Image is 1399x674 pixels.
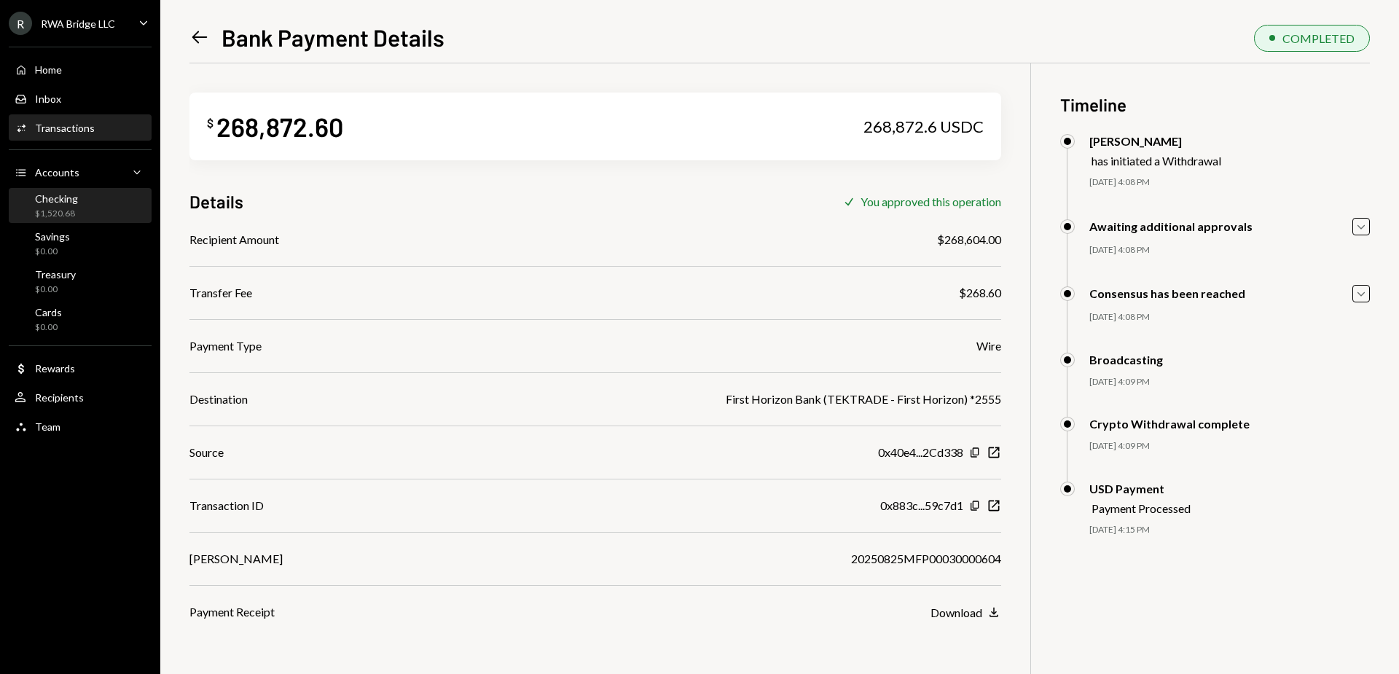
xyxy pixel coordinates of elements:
[35,306,62,318] div: Cards
[726,391,1001,408] div: First Horizon Bank (TEKTRADE - First Horizon) *2555
[189,444,224,461] div: Source
[1089,219,1253,233] div: Awaiting additional approvals
[189,284,252,302] div: Transfer Fee
[35,246,70,258] div: $0.00
[189,189,243,213] h3: Details
[189,497,264,514] div: Transaction ID
[1089,244,1370,256] div: [DATE] 4:08 PM
[35,391,84,404] div: Recipients
[861,195,1001,208] div: You approved this operation
[9,159,152,185] a: Accounts
[1089,353,1163,367] div: Broadcasting
[863,117,984,137] div: 268,872.6 USDC
[35,166,79,179] div: Accounts
[35,321,62,334] div: $0.00
[35,268,76,281] div: Treasury
[35,122,95,134] div: Transactions
[9,56,152,82] a: Home
[976,337,1001,355] div: Wire
[851,550,1001,568] div: 20250825MFP00030000604
[930,606,982,619] div: Download
[35,420,60,433] div: Team
[1089,286,1245,300] div: Consensus has been reached
[189,603,275,621] div: Payment Receipt
[1089,440,1370,452] div: [DATE] 4:09 PM
[1089,176,1370,189] div: [DATE] 4:08 PM
[9,226,152,261] a: Savings$0.00
[959,284,1001,302] div: $268.60
[1089,417,1250,431] div: Crypto Withdrawal complete
[9,114,152,141] a: Transactions
[189,391,248,408] div: Destination
[1092,501,1191,515] div: Payment Processed
[216,110,343,143] div: 268,872.60
[930,605,1001,621] button: Download
[9,12,32,35] div: R
[880,497,963,514] div: 0x883c...59c7d1
[35,208,78,220] div: $1,520.68
[207,116,213,130] div: $
[41,17,115,30] div: RWA Bridge LLC
[1282,31,1355,45] div: COMPLETED
[9,85,152,111] a: Inbox
[9,302,152,337] a: Cards$0.00
[35,63,62,76] div: Home
[1089,134,1221,148] div: [PERSON_NAME]
[1060,93,1370,117] h3: Timeline
[35,362,75,375] div: Rewards
[35,230,70,243] div: Savings
[1092,154,1221,168] div: has initiated a Withdrawal
[9,384,152,410] a: Recipients
[189,550,283,568] div: [PERSON_NAME]
[189,337,262,355] div: Payment Type
[35,192,78,205] div: Checking
[189,231,279,248] div: Recipient Amount
[1089,311,1370,324] div: [DATE] 4:08 PM
[9,264,152,299] a: Treasury$0.00
[222,23,444,52] h1: Bank Payment Details
[1089,524,1370,536] div: [DATE] 4:15 PM
[937,231,1001,248] div: $268,604.00
[1089,482,1191,495] div: USD Payment
[878,444,963,461] div: 0x40e4...2Cd338
[9,413,152,439] a: Team
[35,283,76,296] div: $0.00
[35,93,61,105] div: Inbox
[1089,376,1370,388] div: [DATE] 4:09 PM
[9,188,152,223] a: Checking$1,520.68
[9,355,152,381] a: Rewards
